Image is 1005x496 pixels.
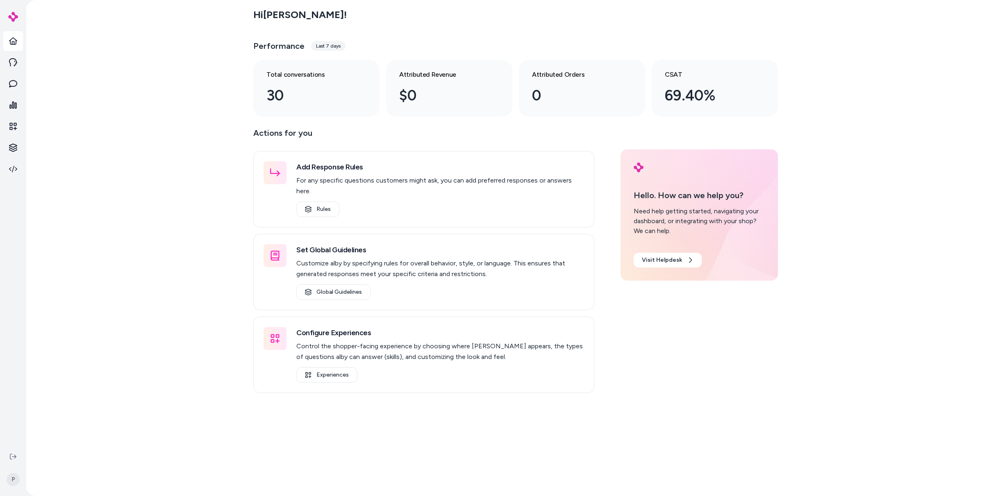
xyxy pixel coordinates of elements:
h3: CSAT [665,70,752,80]
div: 69.40% [665,85,752,107]
p: Control the shopper-facing experience by choosing where [PERSON_NAME] appears, the types of quest... [296,341,584,362]
div: Last 7 days [311,41,346,51]
p: Actions for you [253,126,594,146]
a: Attributed Revenue $0 [386,60,512,117]
p: Customize alby by specifying rules for overall behavior, style, or language. This ensures that ge... [296,258,584,279]
a: Global Guidelines [296,284,371,300]
h2: Hi [PERSON_NAME] ! [253,9,347,21]
a: Experiences [296,367,357,383]
img: alby Logo [8,12,18,22]
div: 30 [266,85,353,107]
a: CSAT 69.40% [652,60,778,117]
p: For any specific questions customers might ask, you can add preferred responses or answers here. [296,175,584,197]
button: P [5,466,21,493]
a: Total conversations 30 [253,60,380,117]
div: $0 [399,85,486,107]
div: Need help getting started, navigating your dashboard, or integrating with your shop? We can help. [634,206,765,236]
a: Rules [296,201,339,217]
h3: Performance [253,40,305,52]
p: Hello. How can we help you? [634,189,765,201]
div: 0 [532,85,619,107]
h3: Add Response Rules [296,161,584,173]
a: Visit Helpdesk [634,253,702,267]
h3: Attributed Orders [532,70,619,80]
h3: Total conversations [266,70,353,80]
span: P [7,473,20,486]
a: Attributed Orders 0 [519,60,645,117]
h3: Attributed Revenue [399,70,486,80]
img: alby Logo [634,162,643,172]
h3: Set Global Guidelines [296,244,584,256]
h3: Configure Experiences [296,327,584,338]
